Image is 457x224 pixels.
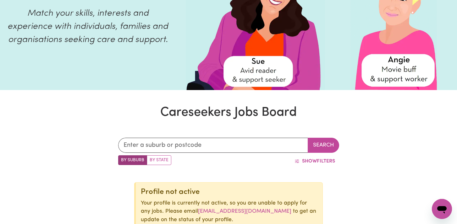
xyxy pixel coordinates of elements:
[308,138,339,153] button: Search
[147,155,171,165] label: Search by state
[8,7,168,46] p: Match your skills, interests and experience with individuals, families and organisations seeking ...
[118,155,147,165] label: Search by suburb/post code
[141,199,317,224] p: Your profile is currently not active, so you are unable to apply for any jobs. Please email to ge...
[198,209,291,214] a: [EMAIL_ADDRESS][DOMAIN_NAME]
[302,159,317,164] span: Show
[432,199,452,219] iframe: Button to launch messaging window, conversation in progress
[118,138,308,153] input: Enter a suburb or postcode
[141,188,317,197] div: Profile not active
[290,155,339,167] button: ShowFilters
